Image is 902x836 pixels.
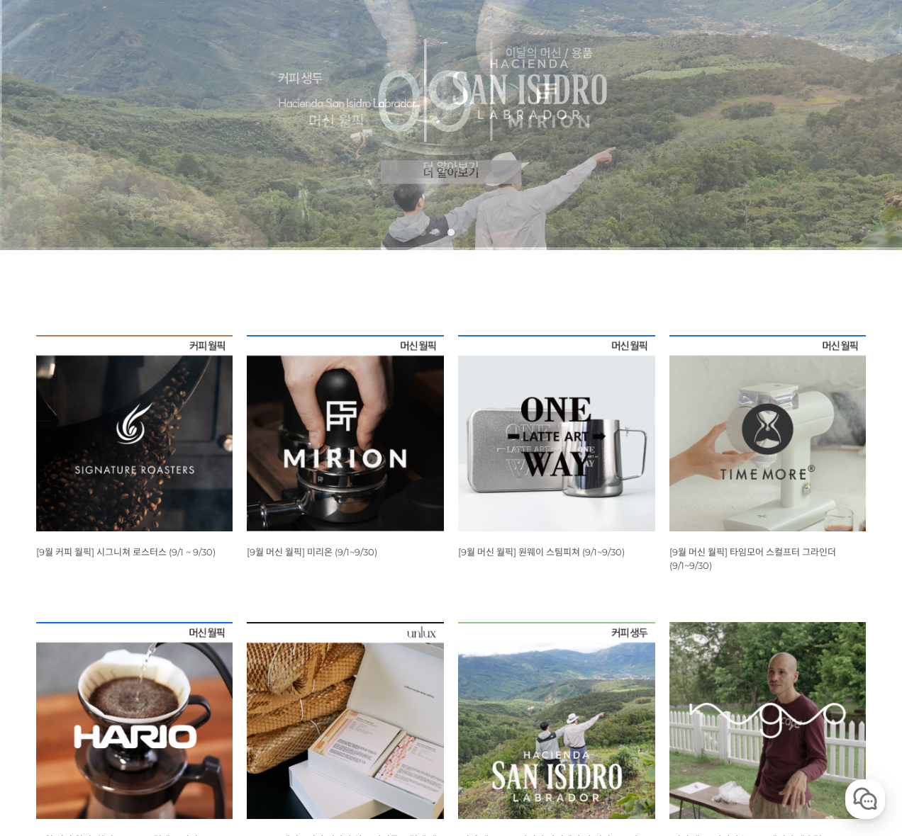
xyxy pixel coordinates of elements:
a: 2 [433,229,440,236]
img: 파나마 누구오 게이샤 내추럴 427-N-NF [669,622,867,819]
a: [9월 머신 월픽] 원웨이 스팀피쳐 (9/1~9/30) [458,546,625,558]
img: 9월 머신 월픽 원웨이 스팀피쳐 [458,335,655,532]
a: [9월 커피 월픽] 시그니쳐 로스터스 (9/1 ~ 9/30) [36,546,216,558]
a: 설정 [183,449,272,485]
span: 설정 [219,470,236,482]
span: 홈 [45,470,53,482]
a: 1 [419,229,426,236]
img: 9월 머신 월픽 미리온 [247,335,444,532]
a: 4 [462,229,469,236]
img: [9월 커피 월픽] 시그니쳐 로스터스 (9/1 ~ 9/30) [36,335,233,532]
span: 대화 [130,471,147,482]
a: [9월 머신 월픽] 타임모어 스컬프터 그라인더 (9/1~9/30) [669,546,836,571]
img: 9월 머신 월픽 하리오 V60 드립세트 미니 [36,622,233,819]
a: 홈 [4,449,94,485]
a: 5 [476,229,483,236]
img: [unlux] 에티오피아 시다마 알로 타미루 드립백 세트 (8개입) [247,622,444,819]
a: [9월 머신 월픽] 미리온 (9/1~9/30) [247,546,377,558]
a: 대화 [94,449,183,485]
img: 9월 머신 월픽 타임모어 스컬프터 [669,335,867,532]
img: 코스타리카 아시엔다 산 이시드로 라브라도르 [458,622,655,819]
a: 3 [447,229,455,236]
